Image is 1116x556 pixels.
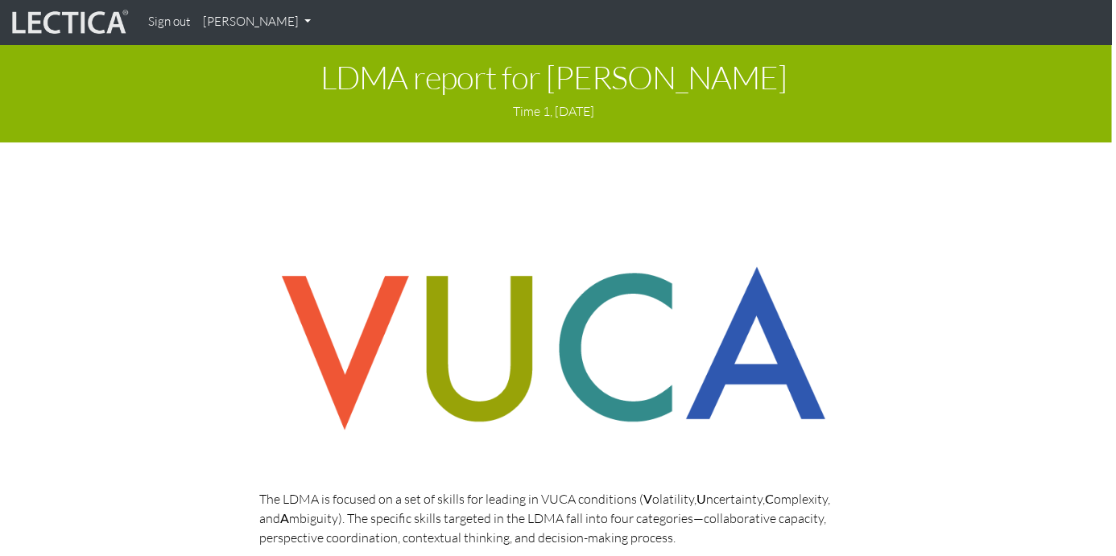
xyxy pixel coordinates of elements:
[765,491,774,506] strong: C
[280,510,289,525] strong: A
[7,101,1099,121] p: Time 1, [DATE]
[8,7,129,38] img: lecticalive
[259,489,847,547] p: The LDMA is focused on a set of skills for leading in VUCA conditions ( olatility, ncertainty, om...
[259,246,847,451] img: vuca skills
[696,491,706,506] strong: U
[643,491,652,506] strong: V
[196,6,317,38] a: [PERSON_NAME]
[142,6,196,38] a: Sign out
[7,60,1099,95] h1: LDMA report for [PERSON_NAME]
